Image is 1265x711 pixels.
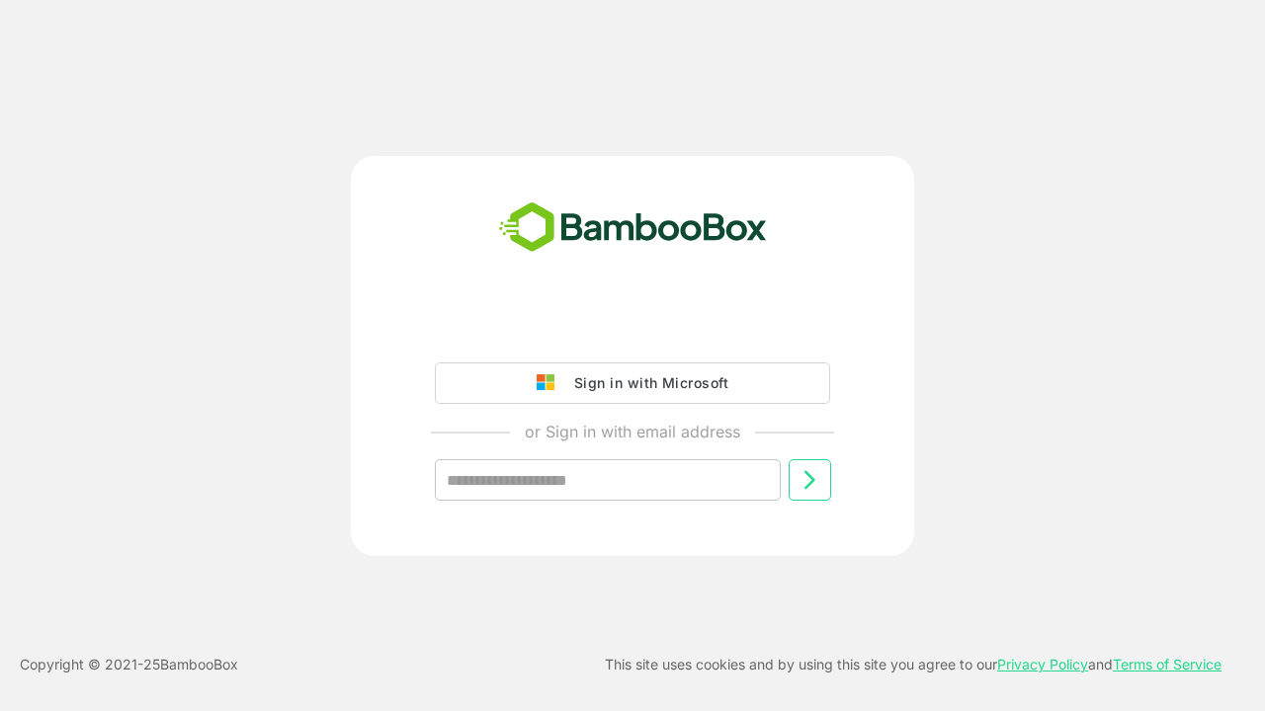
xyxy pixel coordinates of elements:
a: Privacy Policy [997,656,1088,672]
button: Sign in with Microsoft [435,362,830,404]
img: google [537,374,564,392]
div: Sign in with Microsoft [564,370,728,396]
p: This site uses cookies and by using this site you agree to our and [605,653,1222,676]
a: Terms of Service [1113,656,1222,672]
p: Copyright © 2021- 25 BambooBox [20,653,238,676]
img: bamboobox [488,196,778,261]
p: or Sign in with email address [525,420,740,443]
